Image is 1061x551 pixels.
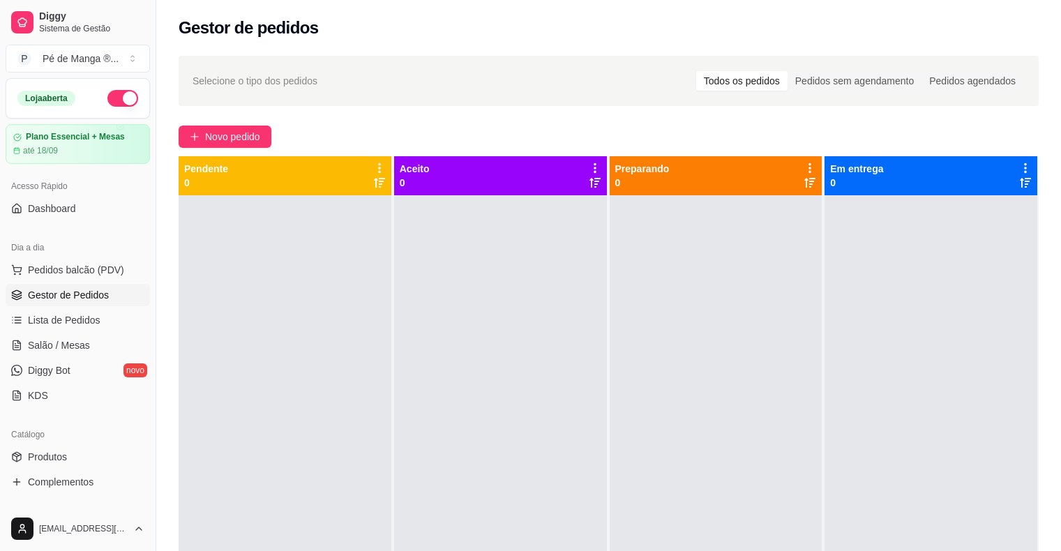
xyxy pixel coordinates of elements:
a: DiggySistema de Gestão [6,6,150,39]
span: KDS [28,388,48,402]
a: Produtos [6,446,150,468]
a: KDS [6,384,150,407]
span: Salão / Mesas [28,338,90,352]
button: Novo pedido [179,126,271,148]
span: Novo pedido [205,129,260,144]
a: Lista de Pedidos [6,309,150,331]
span: Lista de Pedidos [28,313,100,327]
a: Plano Essencial + Mesasaté 18/09 [6,124,150,164]
div: Acesso Rápido [6,175,150,197]
p: 0 [400,176,430,190]
span: Gestor de Pedidos [28,288,109,302]
span: Complementos [28,475,93,489]
div: Loja aberta [17,91,75,106]
div: Pé de Manga ® ... [43,52,119,66]
a: Gestor de Pedidos [6,284,150,306]
p: 0 [184,176,228,190]
span: [EMAIL_ADDRESS][DOMAIN_NAME] [39,523,128,534]
div: Dia a dia [6,236,150,259]
span: Selecione o tipo dos pedidos [193,73,317,89]
div: Catálogo [6,423,150,446]
span: Dashboard [28,202,76,216]
button: [EMAIL_ADDRESS][DOMAIN_NAME] [6,512,150,545]
span: Pedidos balcão (PDV) [28,263,124,277]
h2: Gestor de pedidos [179,17,319,39]
p: Preparando [615,162,670,176]
p: 0 [830,176,883,190]
article: Plano Essencial + Mesas [26,132,125,142]
span: Sistema de Gestão [39,23,144,34]
p: Em entrega [830,162,883,176]
p: Pendente [184,162,228,176]
a: Salão / Mesas [6,334,150,356]
span: Diggy Bot [28,363,70,377]
a: Diggy Botnovo [6,359,150,382]
a: Complementos [6,471,150,493]
button: Alterar Status [107,90,138,107]
span: Produtos [28,450,67,464]
p: 0 [615,176,670,190]
article: até 18/09 [23,145,58,156]
p: Aceito [400,162,430,176]
button: Select a team [6,45,150,73]
span: Diggy [39,10,144,23]
div: Todos os pedidos [696,71,788,91]
span: plus [190,132,200,142]
a: Dashboard [6,197,150,220]
span: P [17,52,31,66]
div: Pedidos sem agendamento [788,71,921,91]
button: Pedidos balcão (PDV) [6,259,150,281]
div: Pedidos agendados [921,71,1023,91]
